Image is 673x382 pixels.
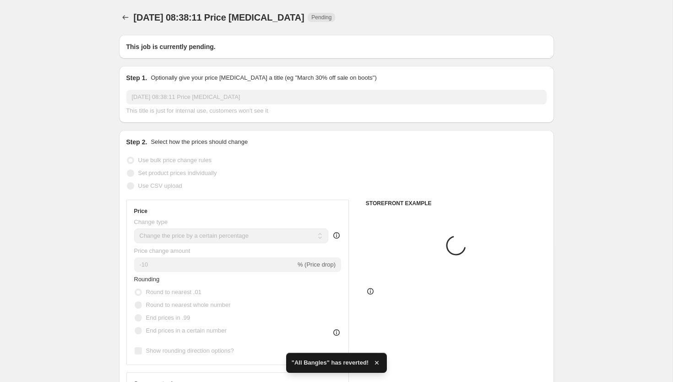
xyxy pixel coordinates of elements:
[138,157,212,164] span: Use bulk price change rules
[119,11,132,24] button: Price change jobs
[126,42,547,51] h2: This job is currently pending.
[298,261,336,268] span: % (Price drop)
[146,301,231,308] span: Round to nearest whole number
[146,327,227,334] span: End prices in a certain number
[134,207,147,215] h3: Price
[138,169,217,176] span: Set product prices individually
[366,200,547,207] h6: STOREFRONT EXAMPLE
[292,358,369,367] span: "All Bangles" has reverted!
[146,314,190,321] span: End prices in .99
[126,137,147,147] h2: Step 2.
[134,257,296,272] input: -15
[126,90,547,104] input: 30% off holiday sale
[126,73,147,82] h2: Step 1.
[151,73,376,82] p: Optionally give your price [MEDICAL_DATA] a title (eg "March 30% off sale on boots")
[134,247,190,254] span: Price change amount
[151,137,248,147] p: Select how the prices should change
[311,14,331,21] span: Pending
[138,182,182,189] span: Use CSV upload
[134,276,160,283] span: Rounding
[332,231,341,240] div: help
[126,107,268,114] span: This title is just for internal use, customers won't see it
[146,289,201,295] span: Round to nearest .01
[134,218,168,225] span: Change type
[134,12,304,22] span: [DATE] 08:38:11 Price [MEDICAL_DATA]
[146,347,234,354] span: Show rounding direction options?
